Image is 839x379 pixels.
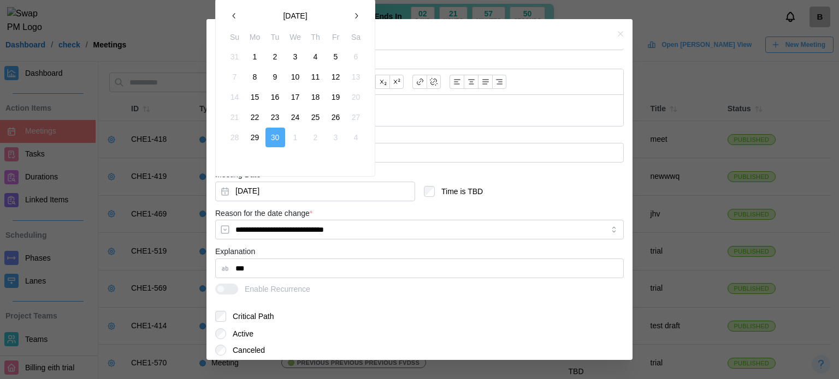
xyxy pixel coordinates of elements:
[450,75,464,89] button: Align text: left
[346,47,366,67] button: 6 September 2025
[389,75,404,89] button: Superscript
[326,128,346,147] button: 3 October 2025
[326,47,346,67] button: 5 September 2025
[215,208,312,220] label: Reason for the date change
[346,31,366,47] th: Sa
[226,328,253,339] label: Active
[435,186,483,197] label: Time is TBD
[215,182,415,201] button: Sep 30, 2025
[245,107,265,127] button: 22 September 2025
[245,31,265,47] th: Mo
[346,107,366,127] button: 27 September 2025
[346,67,366,87] button: 13 September 2025
[238,284,310,294] span: Enable Recurrence
[306,47,326,67] button: 4 September 2025
[346,87,366,107] button: 20 September 2025
[326,87,346,107] button: 19 September 2025
[245,87,265,107] button: 15 September 2025
[306,107,326,127] button: 25 September 2025
[306,87,326,107] button: 18 September 2025
[265,31,285,47] th: Tu
[224,31,245,47] th: Su
[226,345,265,356] label: Canceled
[492,75,506,89] button: Align text: right
[245,67,265,87] button: 8 September 2025
[265,47,285,67] button: 2 September 2025
[326,31,346,47] th: Fr
[326,107,346,127] button: 26 September 2025
[226,311,274,322] label: Critical Path
[225,67,245,87] button: 7 September 2025
[225,47,245,67] button: 31 August 2025
[286,47,305,67] button: 3 September 2025
[305,31,326,47] th: Th
[286,67,305,87] button: 10 September 2025
[286,87,305,107] button: 17 September 2025
[265,67,285,87] button: 9 September 2025
[346,128,366,147] button: 4 October 2025
[265,87,285,107] button: 16 September 2025
[306,128,326,147] button: 2 October 2025
[225,128,245,147] button: 28 September 2025
[326,67,346,87] button: 12 September 2025
[464,75,478,89] button: Align text: center
[225,107,245,127] button: 21 September 2025
[286,107,305,127] button: 24 September 2025
[285,31,305,47] th: We
[375,75,389,89] button: Subscript
[306,67,326,87] button: 11 September 2025
[244,6,346,26] button: [DATE]
[265,128,285,147] button: 30 September 2025
[427,75,441,89] button: Remove link
[215,246,255,258] label: Explanation
[265,107,285,127] button: 23 September 2025
[245,128,265,147] button: 29 September 2025
[286,128,305,147] button: 1 October 2025
[412,75,427,89] button: Link
[225,87,245,107] button: 14 September 2025
[245,47,265,67] button: 1 September 2025
[478,75,492,89] button: Align text: justify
